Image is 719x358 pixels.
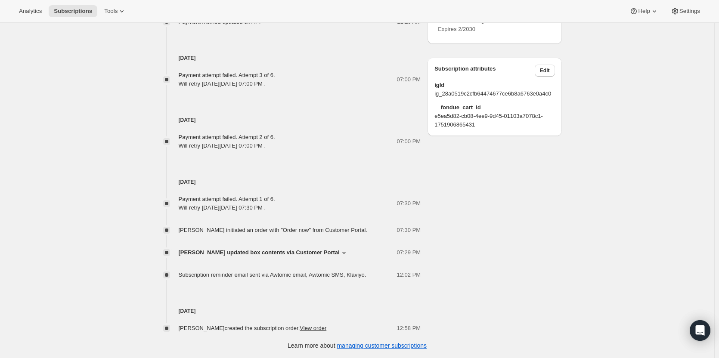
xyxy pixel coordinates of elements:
span: __fondue_cart_id [434,103,555,112]
span: 07:29 PM [397,248,421,257]
span: igId [434,81,555,89]
button: Settings [666,5,705,17]
span: Subscriptions [54,8,92,15]
span: ig_28a0519c2cfb64474677ce6b8a6763e0a4c0 [434,89,555,98]
span: Edit [540,67,550,74]
span: 07:30 PM [397,226,421,235]
button: Subscriptions [49,5,97,17]
div: Payment attempt failed. Attempt 1 of 6. Will retry [DATE][DATE] 07:30 PM . [179,195,275,212]
span: [PERSON_NAME] initiated an order with "Order now" from Customer Portal. [179,227,367,233]
span: 12:02 PM [397,271,421,279]
div: Open Intercom Messenger [690,320,710,341]
span: e5ea5d82-cb08-4ee9-9d45-01103a7078c1-1751906865431 [434,112,555,129]
span: 07:00 PM [397,75,421,84]
span: Analytics [19,8,42,15]
button: Edit [535,65,555,77]
span: Settings [679,8,700,15]
span: 07:30 PM [397,199,421,208]
button: Help [624,5,663,17]
span: [PERSON_NAME] created the subscription order. [179,325,327,331]
button: [PERSON_NAME] updated box contents via Customer Portal [179,248,348,257]
a: managing customer subscriptions [337,342,427,349]
button: Tools [99,5,131,17]
span: Tools [104,8,118,15]
h4: [DATE] [153,307,421,315]
div: Payment attempt failed. Attempt 3 of 6. Will retry [DATE][DATE] 07:00 PM . [179,71,275,88]
span: 07:00 PM [397,137,421,146]
span: Subscription reminder email sent via Awtomic email, Awtomic SMS, Klaviyo. [179,272,366,278]
span: [PERSON_NAME] updated box contents via Customer Portal [179,248,340,257]
h4: [DATE] [153,54,421,62]
h4: [DATE] [153,178,421,186]
span: Help [638,8,650,15]
h4: [DATE] [153,116,421,124]
a: View order [300,325,326,331]
p: Learn more about [288,341,427,350]
button: Analytics [14,5,47,17]
h3: Subscription attributes [434,65,535,77]
span: 12:58 PM [397,324,421,333]
div: Payment attempt failed. Attempt 2 of 6. Will retry [DATE][DATE] 07:00 PM . [179,133,275,150]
